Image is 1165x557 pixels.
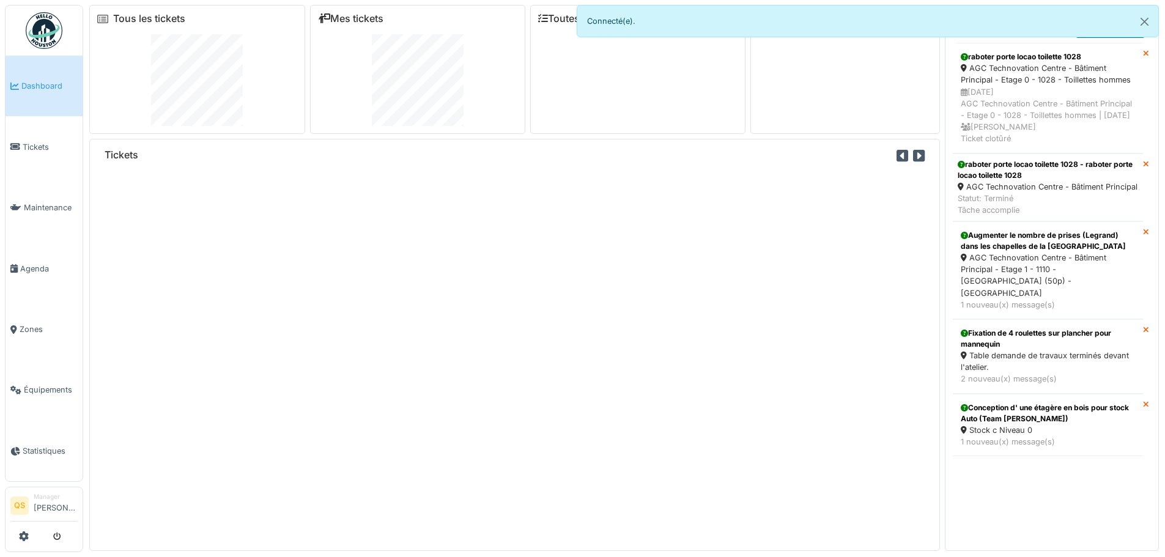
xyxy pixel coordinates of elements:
[961,424,1135,436] div: Stock c Niveau 0
[958,181,1138,193] div: AGC Technovation Centre - Bâtiment Principal
[961,436,1135,448] div: 1 nouveau(x) message(s)
[961,299,1135,311] div: 1 nouveau(x) message(s)
[10,496,29,515] li: QS
[26,12,62,49] img: Badge_color-CXgf-gQk.svg
[6,360,83,420] a: Équipements
[961,230,1135,252] div: Augmenter le nombre de prises (Legrand) dans les chapelles de la [GEOGRAPHIC_DATA]
[953,43,1143,153] a: raboter porte locao toilette 1028 AGC Technovation Centre - Bâtiment Principal - Etage 0 - 1028 -...
[6,56,83,116] a: Dashboard
[6,421,83,481] a: Statistiques
[23,141,78,153] span: Tickets
[961,252,1135,299] div: AGC Technovation Centre - Bâtiment Principal - Etage 1 - 1110 - [GEOGRAPHIC_DATA] (50p) - [GEOGRA...
[538,13,629,24] a: Toutes les tâches
[953,221,1143,319] a: Augmenter le nombre de prises (Legrand) dans les chapelles de la [GEOGRAPHIC_DATA] AGC Technovati...
[20,263,78,275] span: Agenda
[953,319,1143,394] a: Fixation de 4 roulettes sur plancher pour mannequin Table demande de travaux terminés devant l'at...
[21,80,78,92] span: Dashboard
[6,299,83,360] a: Zones
[6,177,83,238] a: Maintenance
[318,13,383,24] a: Mes tickets
[10,492,78,522] a: QS Manager[PERSON_NAME]
[961,86,1135,145] div: [DATE] AGC Technovation Centre - Bâtiment Principal - Etage 0 - 1028 - Toillettes hommes | [DATE]...
[953,394,1143,456] a: Conception d' une étagère en bois pour stock Auto (Team [PERSON_NAME]) Stock c Niveau 0 1 nouveau...
[961,373,1135,385] div: 2 nouveau(x) message(s)
[961,328,1135,350] div: Fixation de 4 roulettes sur plancher pour mannequin
[958,193,1138,216] div: Statut: Terminé Tâche accomplie
[953,153,1143,222] a: raboter porte locao toilette 1028 - raboter porte locao toilette 1028 AGC Technovation Centre - B...
[961,62,1135,86] div: AGC Technovation Centre - Bâtiment Principal - Etage 0 - 1028 - Toillettes hommes
[24,202,78,213] span: Maintenance
[961,51,1135,62] div: raboter porte locao toilette 1028
[958,159,1138,181] div: raboter porte locao toilette 1028 - raboter porte locao toilette 1028
[6,238,83,298] a: Agenda
[23,445,78,457] span: Statistiques
[24,384,78,396] span: Équipements
[6,116,83,177] a: Tickets
[961,402,1135,424] div: Conception d' une étagère en bois pour stock Auto (Team [PERSON_NAME])
[20,323,78,335] span: Zones
[34,492,78,518] li: [PERSON_NAME]
[1131,6,1158,38] button: Close
[113,13,185,24] a: Tous les tickets
[961,350,1135,373] div: Table demande de travaux terminés devant l'atelier.
[34,492,78,501] div: Manager
[577,5,1159,37] div: Connecté(e).
[105,149,138,161] h6: Tickets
